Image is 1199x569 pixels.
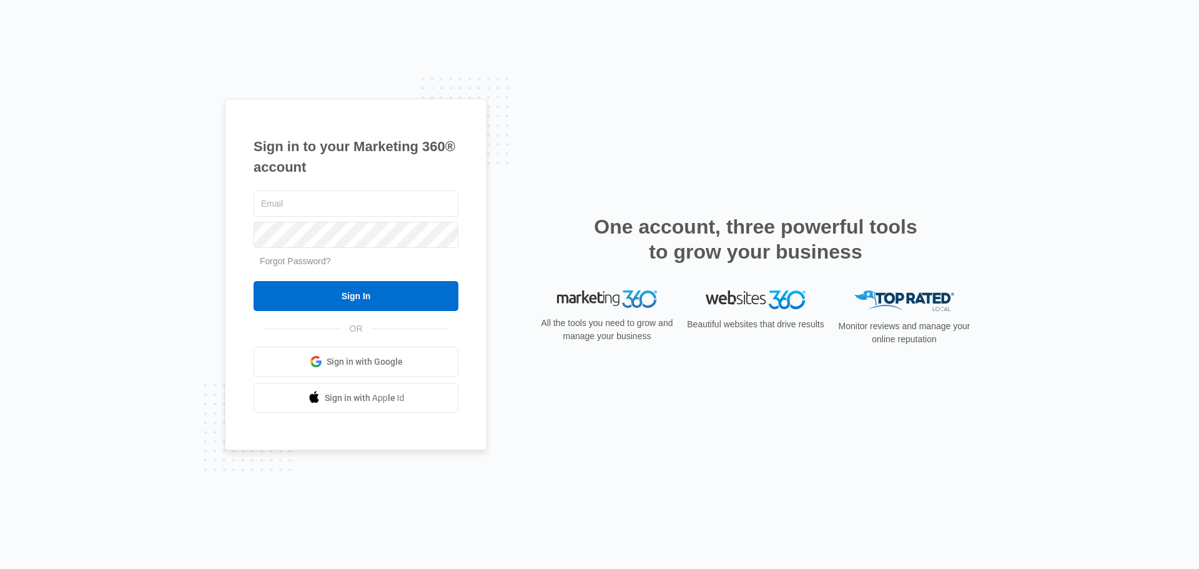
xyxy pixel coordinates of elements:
[557,290,657,308] img: Marketing 360
[590,214,921,264] h2: One account, three powerful tools to grow your business
[254,190,458,217] input: Email
[254,281,458,311] input: Sign In
[254,383,458,413] a: Sign in with Apple Id
[254,347,458,377] a: Sign in with Google
[260,256,331,266] a: Forgot Password?
[706,290,806,309] img: Websites 360
[834,320,974,346] p: Monitor reviews and manage your online reputation
[254,136,458,177] h1: Sign in to your Marketing 360® account
[686,318,826,331] p: Beautiful websites that drive results
[537,317,677,343] p: All the tools you need to grow and manage your business
[327,355,403,369] span: Sign in with Google
[325,392,405,405] span: Sign in with Apple Id
[341,322,372,335] span: OR
[854,290,954,311] img: Top Rated Local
